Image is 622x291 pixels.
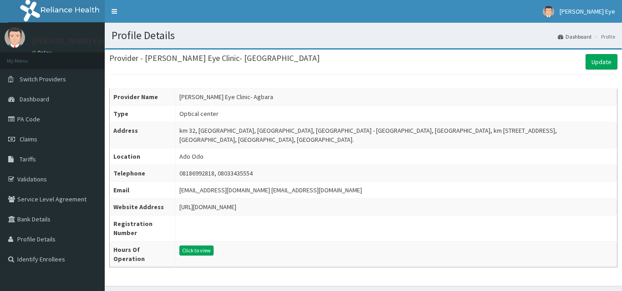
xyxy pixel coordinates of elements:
[179,246,214,256] button: Click to view
[20,155,36,163] span: Tariffs
[110,148,176,165] th: Location
[112,30,615,41] h1: Profile Details
[558,33,591,40] a: Dashboard
[179,186,362,195] div: [EMAIL_ADDRESS][DOMAIN_NAME] [EMAIL_ADDRESS][DOMAIN_NAME]
[110,89,176,105] th: Provider Name
[110,241,176,267] th: Hours Of Operation
[110,122,176,148] th: Address
[110,199,176,216] th: Website Address
[20,75,66,83] span: Switch Providers
[32,37,106,45] p: [PERSON_NAME] Eye
[179,169,253,178] div: 08186992818, 08033435554
[592,33,615,40] li: Profile
[110,182,176,199] th: Email
[5,27,25,48] img: User Image
[560,7,615,15] span: [PERSON_NAME] Eye
[110,105,176,122] th: Type
[110,165,176,182] th: Telephone
[179,92,273,101] div: [PERSON_NAME] Eye Clinic- Agbara
[543,6,554,17] img: User Image
[110,216,176,241] th: Registration Number
[179,109,219,118] div: Optical center
[179,152,204,161] div: Ado Odo
[20,135,37,143] span: Claims
[20,95,49,103] span: Dashboard
[179,202,236,211] div: [URL][DOMAIN_NAME]
[179,126,613,144] div: km 32, [GEOGRAPHIC_DATA], [GEOGRAPHIC_DATA], [GEOGRAPHIC_DATA] - [GEOGRAPHIC_DATA], [GEOGRAPHIC_D...
[32,50,54,56] a: Online
[109,54,320,62] h3: Provider - [PERSON_NAME] Eye Clinic- [GEOGRAPHIC_DATA]
[586,54,617,70] a: Update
